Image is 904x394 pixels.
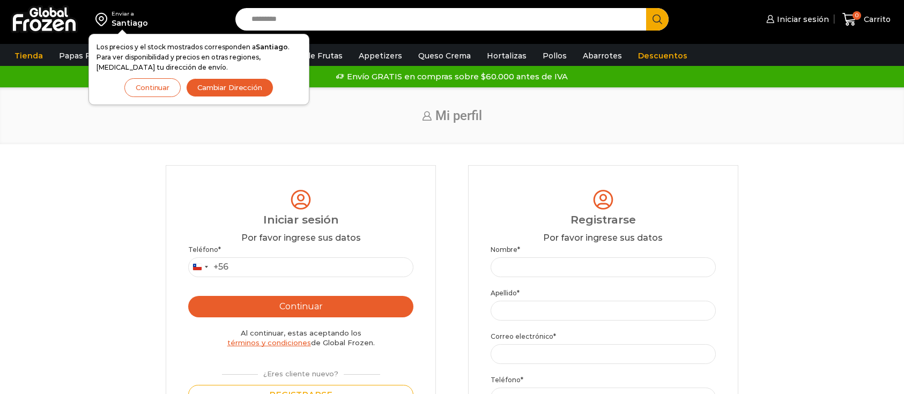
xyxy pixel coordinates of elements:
[591,188,616,212] img: tabler-icon-user-circle.svg
[633,46,693,66] a: Descuentos
[764,9,829,30] a: Iniciar sesión
[112,10,148,18] div: Enviar a
[435,108,482,123] span: Mi perfil
[188,244,413,255] label: Teléfono
[9,46,48,66] a: Tienda
[186,78,273,97] button: Cambiar Dirección
[213,260,228,274] div: +56
[95,10,112,28] img: address-field-icon.svg
[217,365,386,379] div: ¿Eres cliente nuevo?
[188,328,413,348] div: Al continuar, estas aceptando los de Global Frozen.
[537,46,572,66] a: Pollos
[124,78,181,97] button: Continuar
[188,212,413,228] div: Iniciar sesión
[491,331,715,341] label: Correo electrónico
[491,212,715,228] div: Registrarse
[413,46,476,66] a: Queso Crema
[227,338,311,347] a: términos y condiciones
[577,46,627,66] a: Abarrotes
[491,375,715,385] label: Teléfono
[353,46,407,66] a: Appetizers
[188,232,413,244] div: Por favor ingrese sus datos
[481,46,532,66] a: Hortalizas
[646,8,669,31] button: Search button
[491,288,715,298] label: Apellido
[188,296,413,317] button: Continuar
[840,7,893,32] a: 0 Carrito
[276,46,348,66] a: Pulpa de Frutas
[288,188,313,212] img: tabler-icon-user-circle.svg
[189,258,228,277] button: Selected country
[861,14,891,25] span: Carrito
[54,46,113,66] a: Papas Fritas
[491,232,715,244] div: Por favor ingrese sus datos
[853,11,861,20] span: 0
[774,14,829,25] span: Iniciar sesión
[112,18,148,28] div: Santiago
[256,43,288,51] strong: Santiago
[491,244,715,255] label: Nombre
[97,42,301,73] p: Los precios y el stock mostrados corresponden a . Para ver disponibilidad y precios en otras regi...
